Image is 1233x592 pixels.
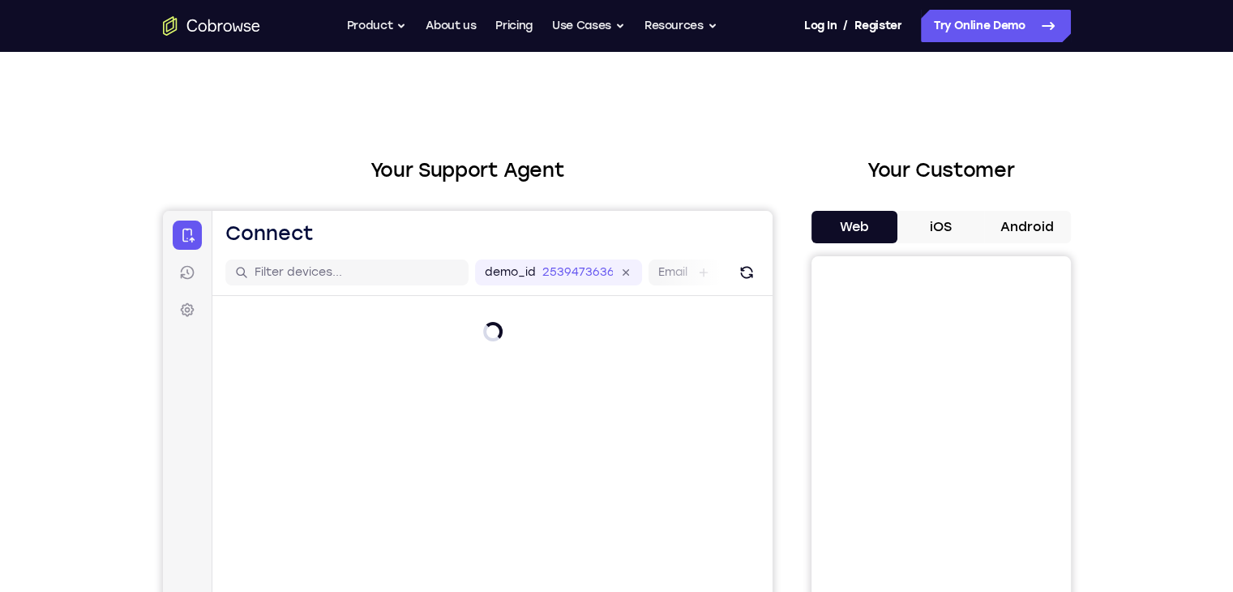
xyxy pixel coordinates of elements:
h2: Your Support Agent [163,156,773,185]
button: Android [984,211,1071,243]
button: Product [347,10,407,42]
span: / [843,16,848,36]
a: Go to the home page [163,16,260,36]
a: Log In [804,10,837,42]
button: iOS [897,211,984,243]
button: Resources [644,10,717,42]
a: Try Online Demo [921,10,1071,42]
button: Web [811,211,898,243]
button: 6-digit code [280,488,379,521]
a: Register [854,10,901,42]
a: Pricing [495,10,533,42]
button: Use Cases [552,10,625,42]
a: About us [426,10,476,42]
h2: Your Customer [811,156,1071,185]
